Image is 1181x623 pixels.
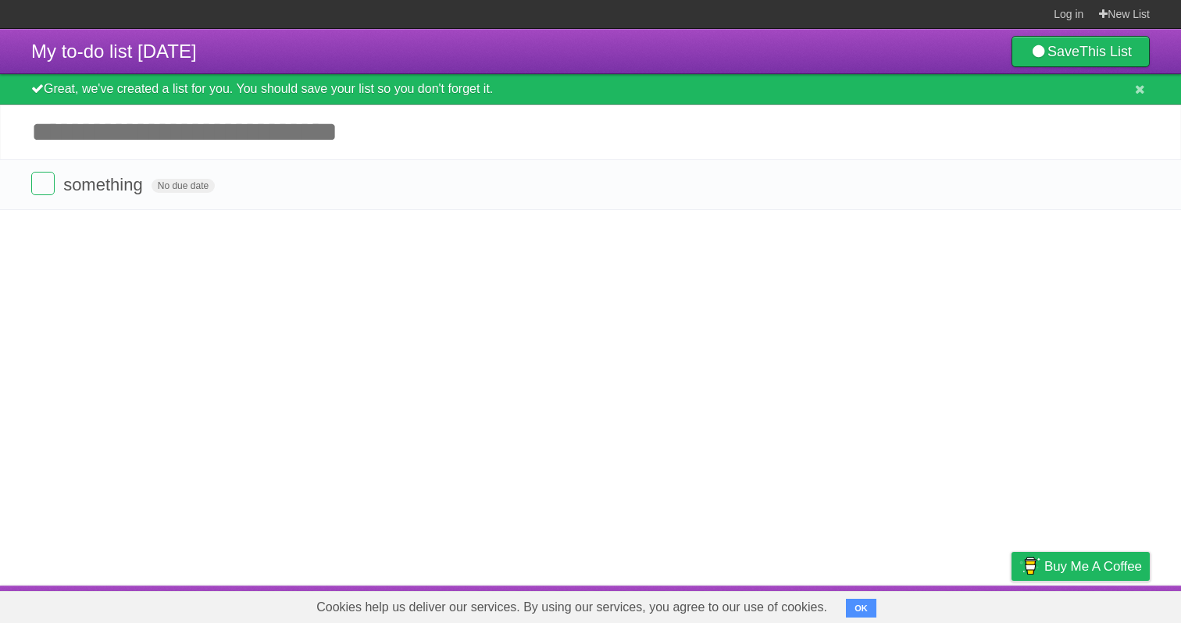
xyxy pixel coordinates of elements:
b: This List [1079,44,1132,59]
a: Suggest a feature [1051,589,1150,619]
img: Buy me a coffee [1019,553,1040,579]
a: About [804,589,837,619]
a: Terms [938,589,972,619]
span: Cookies help us deliver our services. By using our services, you agree to our use of cookies. [301,592,843,623]
span: Buy me a coffee [1044,553,1142,580]
span: something [63,175,147,194]
a: Developers [855,589,919,619]
a: Privacy [991,589,1032,619]
span: My to-do list [DATE] [31,41,197,62]
a: Buy me a coffee [1012,552,1150,581]
a: SaveThis List [1012,36,1150,67]
button: OK [846,599,876,618]
label: Done [31,172,55,195]
span: No due date [152,179,215,193]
